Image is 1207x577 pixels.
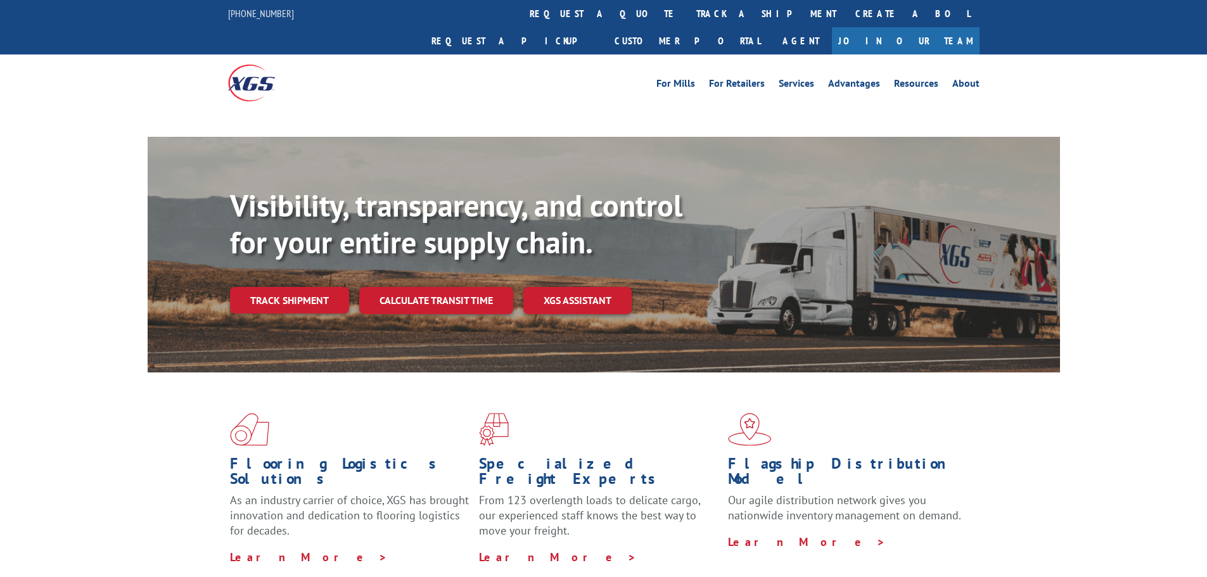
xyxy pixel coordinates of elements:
[359,287,513,314] a: Calculate transit time
[779,79,814,92] a: Services
[479,550,637,564] a: Learn More >
[228,7,294,20] a: [PHONE_NUMBER]
[523,287,632,314] a: XGS ASSISTANT
[894,79,938,92] a: Resources
[728,493,961,523] span: Our agile distribution network gives you nationwide inventory management on demand.
[605,27,770,54] a: Customer Portal
[230,493,469,538] span: As an industry carrier of choice, XGS has brought innovation and dedication to flooring logistics...
[230,456,469,493] h1: Flooring Logistics Solutions
[230,186,682,262] b: Visibility, transparency, and control for your entire supply chain.
[952,79,980,92] a: About
[728,535,886,549] a: Learn More >
[770,27,832,54] a: Agent
[656,79,695,92] a: For Mills
[479,413,509,446] img: xgs-icon-focused-on-flooring-red
[479,456,718,493] h1: Specialized Freight Experts
[230,413,269,446] img: xgs-icon-total-supply-chain-intelligence-red
[230,287,349,314] a: Track shipment
[709,79,765,92] a: For Retailers
[828,79,880,92] a: Advantages
[832,27,980,54] a: Join Our Team
[422,27,605,54] a: Request a pickup
[479,493,718,549] p: From 123 overlength loads to delicate cargo, our experienced staff knows the best way to move you...
[230,550,388,564] a: Learn More >
[728,456,968,493] h1: Flagship Distribution Model
[728,413,772,446] img: xgs-icon-flagship-distribution-model-red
